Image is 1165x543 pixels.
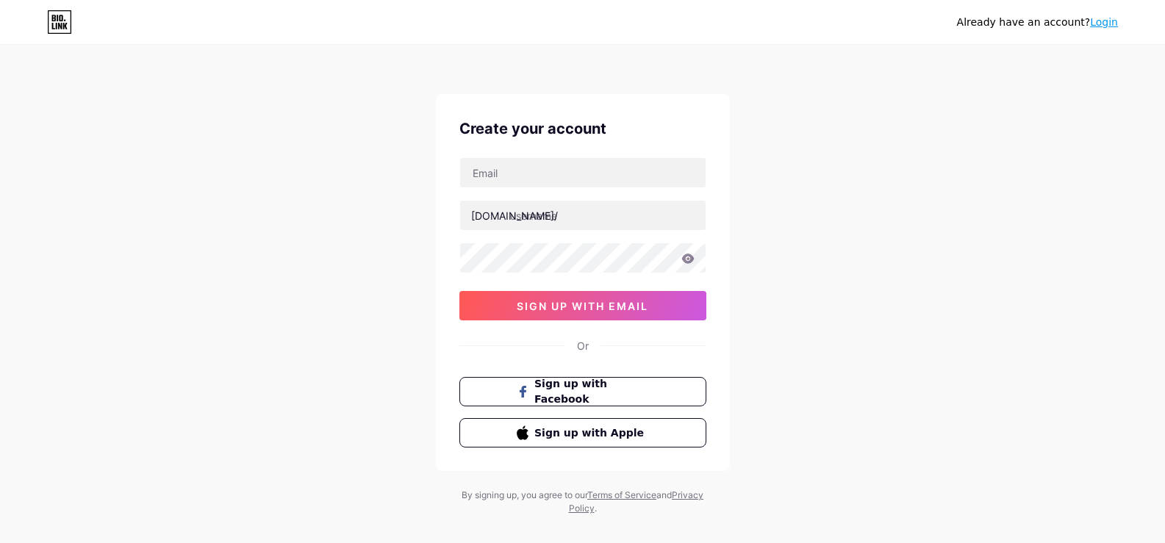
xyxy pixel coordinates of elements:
span: Sign up with Apple [534,425,648,441]
div: Already have an account? [957,15,1118,30]
input: Email [460,158,706,187]
div: [DOMAIN_NAME]/ [471,208,558,223]
button: sign up with email [459,291,706,320]
div: Create your account [459,118,706,140]
a: Login [1090,16,1118,28]
button: Sign up with Facebook [459,377,706,406]
div: By signing up, you agree to our and . [458,489,708,515]
input: username [460,201,706,230]
span: Sign up with Facebook [534,376,648,407]
div: Or [577,338,589,353]
button: Sign up with Apple [459,418,706,447]
span: sign up with email [517,300,648,312]
a: Terms of Service [587,489,656,500]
